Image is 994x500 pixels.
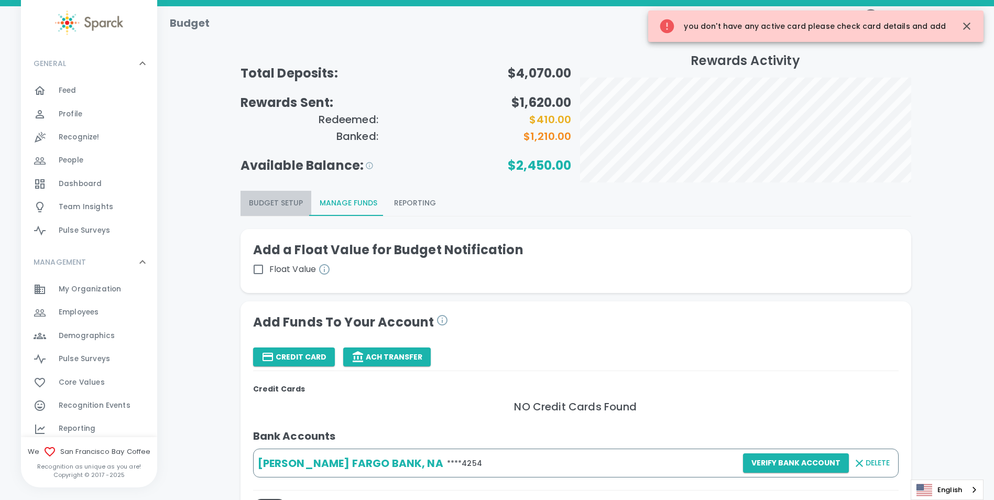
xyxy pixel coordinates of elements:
[241,191,311,216] button: Budget Setup
[849,453,894,473] button: Delete
[866,456,890,470] span: Delete
[436,314,449,327] svg: Please allow 3-4 business days for the funds to be added to your personalized rewards store. You ...
[59,179,102,189] span: Dashboard
[59,109,82,119] span: Profile
[21,347,157,371] a: Pulse Surveys
[253,347,335,367] button: Credit Card
[406,65,572,82] h5: $4,070.00
[241,128,378,145] h6: Banked:
[406,94,572,111] h5: $1,620.00
[59,202,113,212] span: Team Insights
[21,324,157,347] a: Demographics
[343,347,431,367] button: ACH Transfer
[21,79,157,246] div: GENERAL
[21,219,157,242] a: Pulse Surveys
[21,462,157,471] p: Recognition as unique as you are!
[55,10,123,35] img: Sparck logo
[241,94,406,111] h5: Rewards Sent:
[21,278,157,301] a: My Organization
[911,480,984,500] aside: Language selected: English
[21,48,157,79] div: GENERAL
[365,161,374,170] svg: This is the estimated balance based on the scenario planning and what you have currently deposite...
[59,400,130,411] span: Recognition Events
[21,246,157,278] div: MANAGEMENT
[241,157,406,174] h5: Available Balance:
[253,384,305,394] b: Credit Cards
[911,480,983,499] a: English
[21,445,157,458] span: We San Francisco Bay Coffee
[241,111,378,128] h6: Redeemed:
[21,149,157,172] a: People
[59,155,83,166] span: People
[386,191,444,216] button: Reporting
[318,263,331,276] svg: Get daily alerts when your remaining reward balance is less than the dollar amount of your choice...
[21,471,157,479] p: Copyright © 2017 - 2025
[378,111,572,128] h6: $410.00
[253,314,899,331] h4: Add Funds To Your Account
[170,15,210,31] h1: Budget
[59,354,110,364] span: Pulse Surveys
[21,10,157,35] a: Sparck logo
[21,195,157,219] a: Team Insights
[59,132,100,143] span: Recognize!
[406,157,572,174] h5: $2,450.00
[269,263,331,276] span: Float Value
[743,453,849,473] button: Verify Bank Account
[580,52,911,69] h5: Rewards Activity
[59,225,110,236] span: Pulse Surveys
[911,480,984,500] div: Language
[253,398,899,415] h6: NO Credit Cards Found
[659,14,946,39] div: you don't have any active card please check card details and add
[21,126,157,149] a: Recognize!
[34,58,66,69] p: GENERAL
[21,301,157,324] a: Employees
[59,284,121,295] span: My Organization
[844,5,898,42] button: Language:en
[59,307,99,318] span: Employees
[59,377,105,388] span: Core Values
[21,172,157,195] a: Dashboard
[253,242,899,258] h5: Add a Float Value for Budget Notification
[21,417,157,440] a: Reporting
[21,394,157,417] a: Recognition Events
[21,103,157,126] a: Profile
[241,65,406,82] h5: Total Deposits:
[378,128,572,145] h6: $1,210.00
[253,429,336,443] b: Bank Accounts
[21,79,157,102] a: Feed
[59,331,115,341] span: Demographics
[258,455,443,472] h6: [PERSON_NAME] FARGO BANK, NA
[21,371,157,394] a: Core Values
[34,257,86,267] p: MANAGEMENT
[241,191,911,216] div: Budgeting page report
[59,85,77,96] span: Feed
[311,191,386,216] button: Manage Funds
[59,423,95,434] span: Reporting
